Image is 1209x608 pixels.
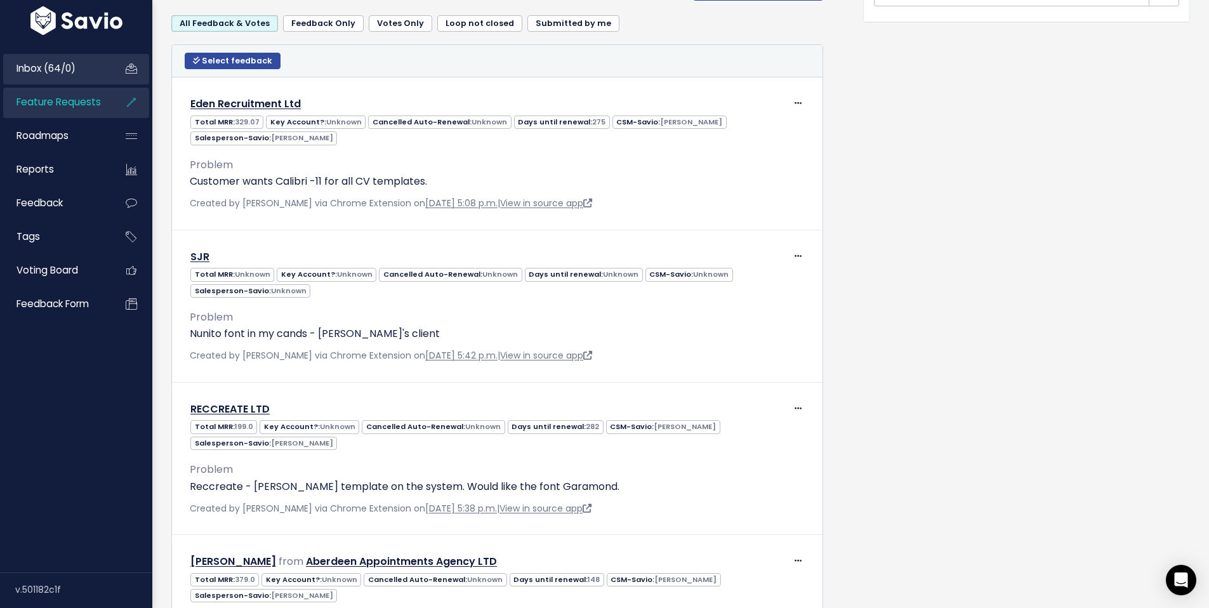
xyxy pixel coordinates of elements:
a: View in source app [500,349,592,362]
span: Cancelled Auto-Renewal: [368,116,511,129]
span: Days until renewal: [525,268,643,281]
div: v.501182c1f [15,573,152,606]
span: Days until renewal: [510,573,604,586]
span: Created by [PERSON_NAME] via Chrome Extension on | [190,197,592,209]
span: Unknown [320,421,355,432]
span: Problem [190,157,233,172]
span: Reports [17,162,54,176]
a: Submitted by me [527,15,619,32]
a: [DATE] 5:38 p.m. [425,502,497,515]
span: Feedback [17,196,63,209]
span: [PERSON_NAME] [654,574,717,585]
span: 329.07 [235,117,260,127]
a: RECCREATE LTD [190,402,270,416]
span: Created by [PERSON_NAME] via Chrome Extension on | [190,502,591,515]
span: Total MRR: [190,573,259,586]
a: Feedback form [3,289,105,319]
a: All Feedback & Votes [171,15,278,32]
a: Feedback Only [283,15,364,32]
a: Roadmaps [3,121,105,150]
a: Aberdeen Appointments Agency LTD [306,554,497,569]
img: logo-white.9d6f32f41409.svg [27,6,126,35]
span: 379.0 [235,574,255,585]
span: [PERSON_NAME] [660,117,722,127]
span: Unknown [235,269,270,279]
a: View in source app [500,197,592,209]
span: [PERSON_NAME] [271,438,333,448]
span: Cancelled Auto-Renewal: [364,573,506,586]
span: Inbox (64/0) [17,62,76,75]
span: Unknown [271,286,307,296]
span: Total MRR: [190,268,274,281]
span: [PERSON_NAME] [271,133,333,143]
a: Tags [3,222,105,251]
a: Feature Requests [3,88,105,117]
span: Salesperson-Savio: [190,131,337,145]
button: Select feedback [185,53,281,69]
span: Unknown [693,269,729,279]
span: Unknown [472,117,507,127]
span: Unknown [603,269,638,279]
span: Salesperson-Savio: [190,589,337,602]
span: Days until renewal: [514,116,610,129]
span: Key Account?: [277,268,376,281]
span: Select feedback [202,55,272,66]
p: Customer wants Calibri -11 for all CV templates. [190,174,805,189]
span: Salesperson-Savio: [190,284,310,298]
span: Days until renewal: [508,420,604,433]
span: Unknown [326,117,362,127]
a: Reports [3,155,105,184]
a: Votes Only [369,15,432,32]
span: Roadmaps [17,129,69,142]
span: Created by [PERSON_NAME] via Chrome Extension on | [190,349,592,362]
span: Salesperson-Savio: [190,437,337,450]
span: from [279,554,303,569]
a: [PERSON_NAME] [190,554,276,569]
span: 282 [586,421,599,432]
span: Feature Requests [17,95,101,109]
span: 199.0 [235,421,253,432]
span: Unknown [467,574,503,585]
a: [DATE] 5:42 p.m. [425,349,498,362]
span: Unknown [465,421,501,432]
a: Loop not closed [437,15,522,32]
span: [PERSON_NAME] [271,590,333,600]
a: Voting Board [3,256,105,285]
span: Key Account?: [266,116,366,129]
span: Unknown [322,574,357,585]
span: CSM-Savio: [606,420,720,433]
span: [PERSON_NAME] [654,421,716,432]
span: Total MRR: [190,420,257,433]
a: [DATE] 5:08 p.m. [425,197,498,209]
span: 275 [592,117,605,127]
span: CSM-Savio: [607,573,721,586]
span: Tags [17,230,40,243]
span: Unknown [482,269,518,279]
span: Total MRR: [190,116,263,129]
span: 148 [588,574,600,585]
span: Cancelled Auto-Renewal: [379,268,522,281]
span: Unknown [337,269,373,279]
p: Nunito font in my cands - [PERSON_NAME]'s client [190,326,805,341]
a: Eden Recruitment Ltd [190,96,301,111]
span: Key Account?: [260,420,359,433]
span: Voting Board [17,263,78,277]
p: Reccreate - [PERSON_NAME] template on the system. Would like the font Garamond. [190,479,805,494]
a: Feedback [3,188,105,218]
span: Feedback form [17,297,89,310]
a: SJR [190,249,209,264]
span: Key Account?: [261,573,361,586]
a: Inbox (64/0) [3,54,105,83]
a: View in source app [499,502,591,515]
span: CSM-Savio: [612,116,727,129]
div: Open Intercom Messenger [1166,565,1196,595]
span: Cancelled Auto-Renewal: [362,420,505,433]
span: Problem [190,462,233,477]
span: Problem [190,310,233,324]
span: CSM-Savio: [645,268,733,281]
